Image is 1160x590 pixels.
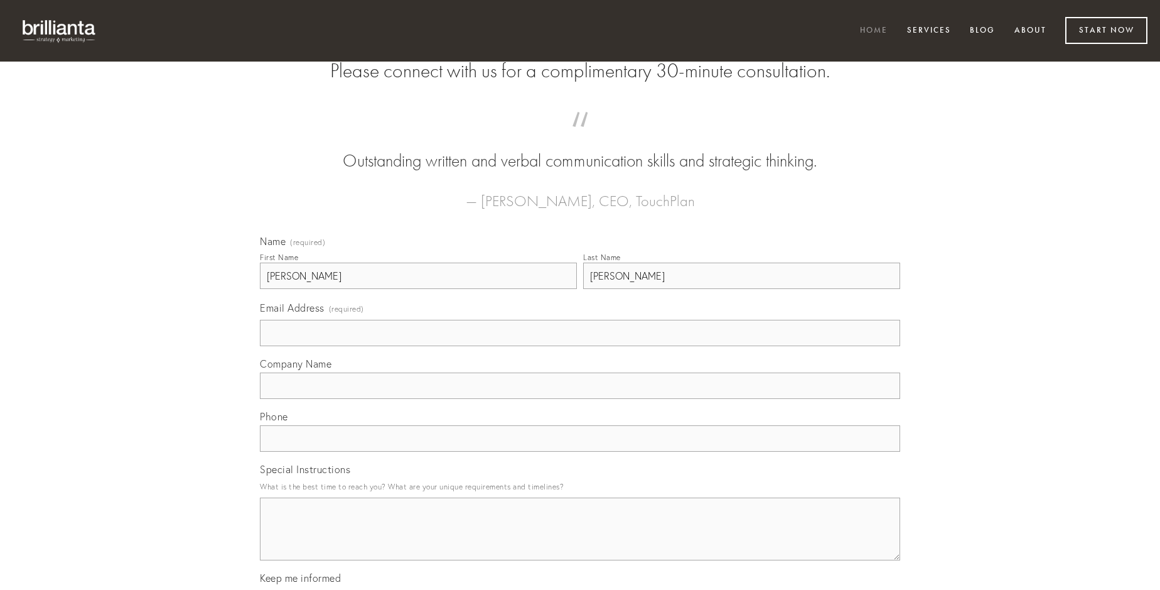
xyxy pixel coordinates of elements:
[260,253,298,262] div: First Name
[852,21,896,41] a: Home
[280,124,880,173] blockquote: Outstanding written and verbal communication skills and strategic thinking.
[290,239,325,246] span: (required)
[260,59,900,83] h2: Please connect with us for a complimentary 30-minute consultation.
[583,253,621,262] div: Last Name
[260,235,286,248] span: Name
[1065,17,1147,44] a: Start Now
[13,13,107,49] img: brillianta - research, strategy, marketing
[280,173,880,214] figcaption: — [PERSON_NAME], CEO, TouchPlan
[260,572,341,584] span: Keep me informed
[280,124,880,149] span: “
[1006,21,1055,41] a: About
[260,302,325,314] span: Email Address
[260,358,331,370] span: Company Name
[899,21,959,41] a: Services
[329,300,364,317] span: (required)
[260,478,900,495] p: What is the best time to reach you? What are your unique requirements and timelines?
[962,21,1003,41] a: Blog
[260,463,350,476] span: Special Instructions
[260,410,288,423] span: Phone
